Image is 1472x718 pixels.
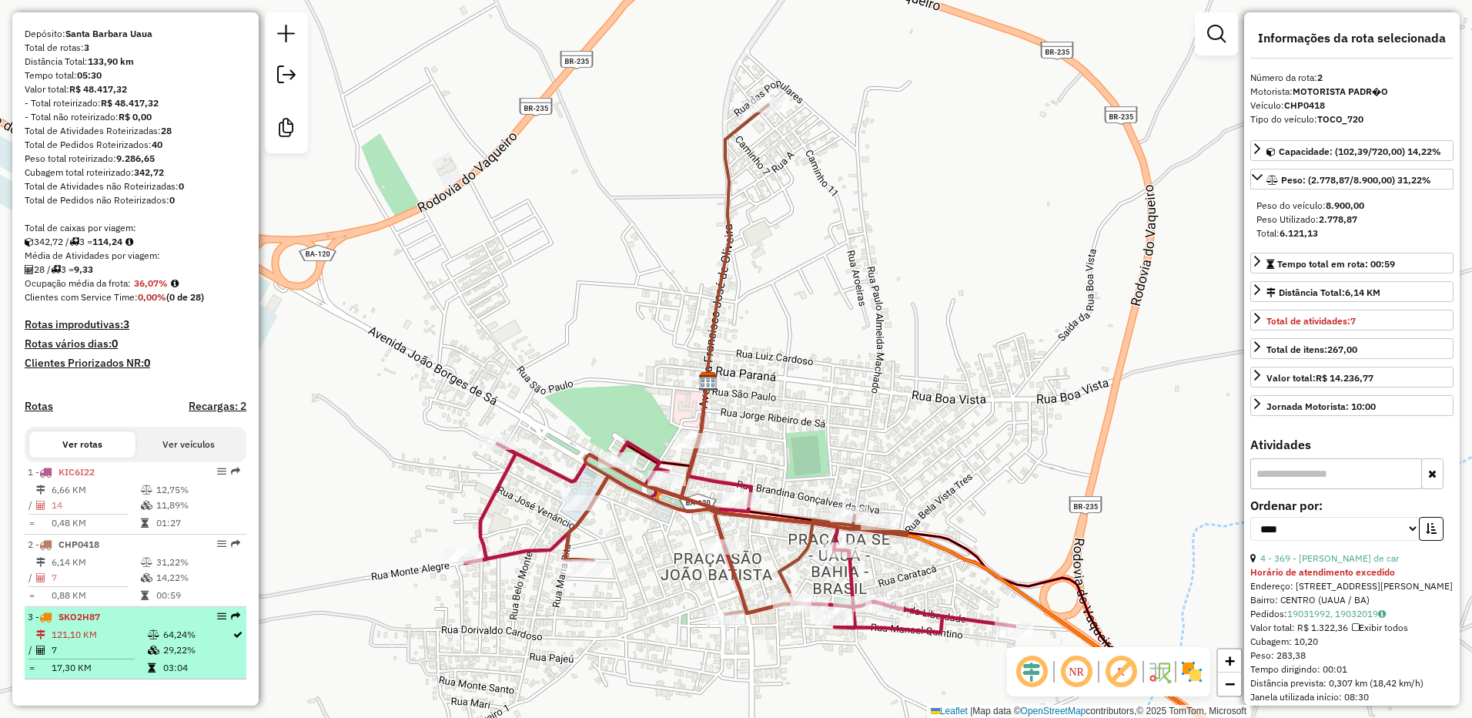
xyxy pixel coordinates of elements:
span: Capacidade: (102,39/720,00) 14,22% [1279,146,1441,157]
td: = [28,588,35,603]
a: Jornada Motorista: 10:00 [1250,395,1454,416]
h4: Rotas improdutivas: [25,318,246,331]
img: Santa Barbara Uaua [698,371,718,391]
strong: 2.778,87 [1319,213,1357,225]
i: Tempo total em rota [148,663,156,673]
span: Exibir rótulo [1102,653,1139,690]
td: / [28,570,35,585]
strong: 7 [1350,315,1356,327]
h4: Informações da rota selecionada [1250,31,1454,45]
span: KIC6I22 [59,466,95,478]
a: Zoom out [1218,673,1241,696]
strong: 0 [179,180,184,192]
a: OpenStreetMap [1021,706,1086,716]
div: - Total não roteirizado: [25,110,246,124]
strong: 0,00% [138,291,166,303]
span: 3 - [28,611,100,622]
span: Ocupação média da frota: [25,277,131,289]
strong: TOCO_720 [1317,113,1363,125]
img: Fluxo de ruas [1147,659,1172,684]
td: 0,48 KM [51,515,140,531]
a: Tempo total em rota: 00:59 [1250,253,1454,273]
i: Tempo total em rota [141,518,149,528]
div: Distância Total: [1266,286,1380,300]
strong: 9,33 [74,263,93,275]
span: 2 - [28,538,99,550]
strong: 36,07% [134,277,168,289]
td: 00:59 [156,588,239,603]
strong: 2 [1317,72,1323,83]
div: Distância prevista: 0,307 km (18,42 km/h) [1250,676,1454,690]
i: Meta Caixas/viagem: 1,00 Diferença: 113,24 [125,237,133,247]
strong: 114,24 [92,236,122,247]
strong: 8.900,00 [1326,200,1364,211]
label: Ordenar por: [1250,496,1454,515]
strong: 133,90 km [88,55,134,67]
div: Janela utilizada início: 08:30 [1250,690,1454,704]
span: | [970,706,972,716]
a: 19031992, 19032019 [1287,608,1386,619]
div: Valor total: [25,82,246,96]
td: / [28,643,35,658]
div: - Total roteirizado: [25,96,246,110]
div: Peso: 283,38 [1250,649,1454,663]
strong: 28 [161,125,172,136]
strong: 3 [123,317,129,331]
div: Peso: (2.778,87/8.900,00) 31,22% [1250,193,1454,247]
strong: 40 [152,139,162,150]
div: Peso total roteirizado: [25,152,246,166]
strong: Santa Barbara Uaua [65,28,152,39]
div: Média de Atividades por viagem: [25,249,246,263]
strong: 0 [112,337,118,351]
a: 4 - 369 - [PERSON_NAME] de car [1260,552,1399,564]
i: Cubagem total roteirizado [25,237,34,247]
em: Opções [217,467,226,476]
i: % de utilização do peso [141,558,152,567]
i: Rota otimizada [233,630,243,639]
button: Ordem crescente [1419,517,1444,541]
div: Distância Total: [25,55,246,69]
i: Total de rotas [51,265,61,274]
div: 28 / 3 = [25,263,246,277]
strong: 6.121,13 [1280,227,1318,239]
td: = [28,660,35,676]
span: 6,14 KM [1345,287,1380,298]
a: Rotas [25,400,53,413]
a: Distância Total:6,14 KM [1250,281,1454,302]
span: Peso: (2.778,87/8.900,00) 31,22% [1281,174,1431,186]
i: Total de rotas [69,237,79,247]
td: 6,14 KM [51,555,140,570]
span: Peso do veículo: [1256,200,1364,211]
span: Exibir todos [1352,622,1408,633]
strong: 342,72 [134,166,164,178]
div: Bairro: CENTRO (UAUA / BA) [1250,593,1454,607]
div: Total de itens: [1266,343,1357,357]
i: Total de Atividades [36,501,45,510]
em: Rota exportada [231,467,240,476]
td: 7 [51,643,147,658]
td: 14 [51,498,140,513]
div: Total: [1256,226,1447,240]
i: Total de Atividades [25,265,34,274]
td: / [28,498,35,513]
em: Rota exportada [231,612,240,621]
strong: 05:30 [77,69,102,81]
td: 121,10 KM [51,627,147,643]
span: Ocultar NR [1058,653,1095,690]
strong: R$ 0,00 [119,111,152,122]
div: Cubagem total roteirizado: [25,166,246,179]
div: Total de rotas: [25,41,246,55]
strong: 9.286,65 [116,153,155,164]
a: Leaflet [931,706,968,716]
em: Rota exportada [231,539,240,549]
div: Total de Atividades não Roteirizadas: [25,179,246,193]
button: Ver rotas [29,431,135,458]
div: Veículo: [1250,99,1454,112]
div: Peso Utilizado: [1256,213,1447,226]
i: % de utilização do peso [148,630,159,639]
span: CHP0418 [59,538,99,550]
span: − [1225,674,1235,693]
i: Total de Atividades [36,646,45,655]
h4: Clientes Priorizados NR: [25,357,246,370]
span: + [1225,651,1235,670]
